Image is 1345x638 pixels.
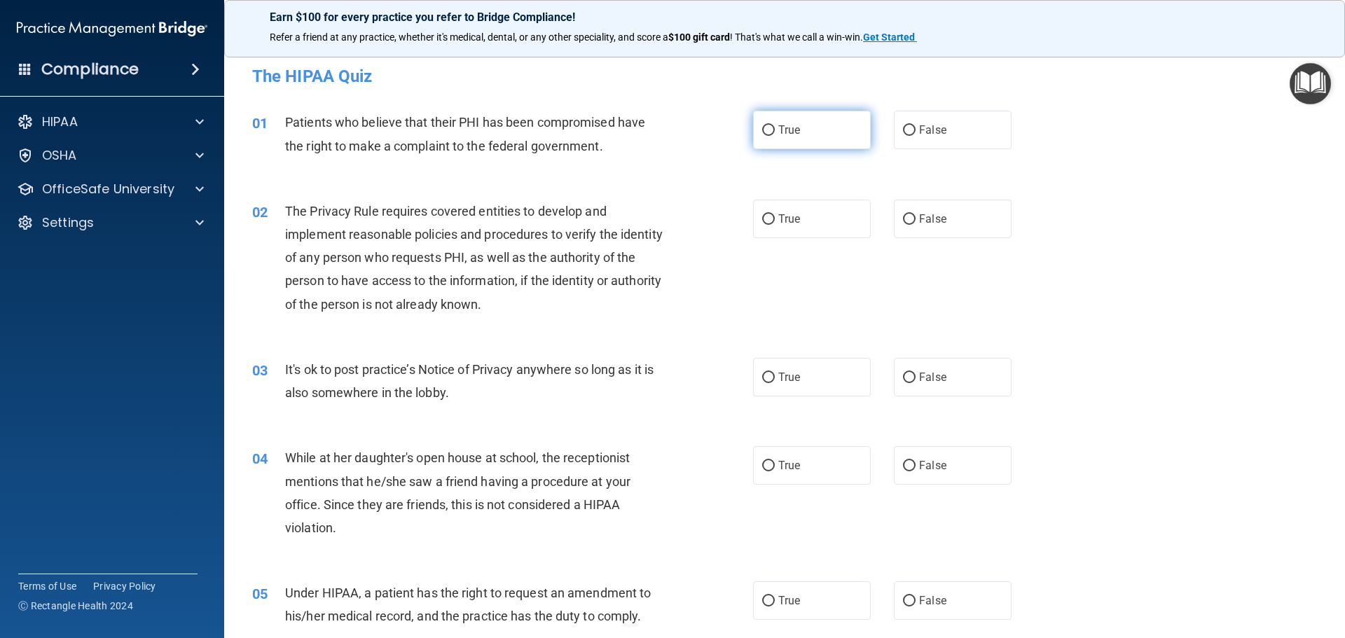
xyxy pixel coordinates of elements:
input: False [903,373,916,383]
p: OSHA [42,147,77,164]
p: OfficeSafe University [42,181,174,197]
span: 03 [252,362,268,379]
a: Terms of Use [18,579,76,593]
input: False [903,125,916,136]
span: True [778,370,800,384]
span: False [919,594,946,607]
input: False [903,214,916,225]
span: True [778,123,800,137]
img: PMB logo [17,15,207,43]
span: Refer a friend at any practice, whether it's medical, dental, or any other speciality, and score a [270,32,668,43]
span: 01 [252,115,268,132]
p: Settings [42,214,94,231]
input: True [762,214,775,225]
a: Privacy Policy [93,579,156,593]
input: True [762,373,775,383]
span: ! That's what we call a win-win. [730,32,863,43]
input: False [903,461,916,471]
span: Patients who believe that their PHI has been compromised have the right to make a complaint to th... [285,115,645,153]
span: Ⓒ Rectangle Health 2024 [18,599,133,613]
span: 05 [252,585,268,602]
a: Settings [17,214,204,231]
span: True [778,212,800,226]
span: 04 [252,450,268,467]
a: HIPAA [17,113,204,130]
input: True [762,461,775,471]
input: True [762,125,775,136]
a: OfficeSafe University [17,181,204,197]
strong: $100 gift card [668,32,730,43]
a: OSHA [17,147,204,164]
a: Get Started [863,32,917,43]
span: 02 [252,204,268,221]
p: Earn $100 for every practice you refer to Bridge Compliance! [270,11,1299,24]
strong: Get Started [863,32,915,43]
span: False [919,370,946,384]
span: While at her daughter's open house at school, the receptionist mentions that he/she saw a friend ... [285,450,630,535]
span: True [778,459,800,472]
span: True [778,594,800,607]
span: It's ok to post practice’s Notice of Privacy anywhere so long as it is also somewhere in the lobby. [285,362,654,400]
h4: The HIPAA Quiz [252,67,1317,85]
span: False [919,123,946,137]
input: True [762,596,775,606]
input: False [903,596,916,606]
span: The Privacy Rule requires covered entities to develop and implement reasonable policies and proce... [285,204,663,312]
h4: Compliance [41,60,139,79]
span: Under HIPAA, a patient has the right to request an amendment to his/her medical record, and the p... [285,585,651,623]
span: False [919,212,946,226]
p: HIPAA [42,113,78,130]
button: Open Resource Center [1290,63,1331,104]
span: False [919,459,946,472]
